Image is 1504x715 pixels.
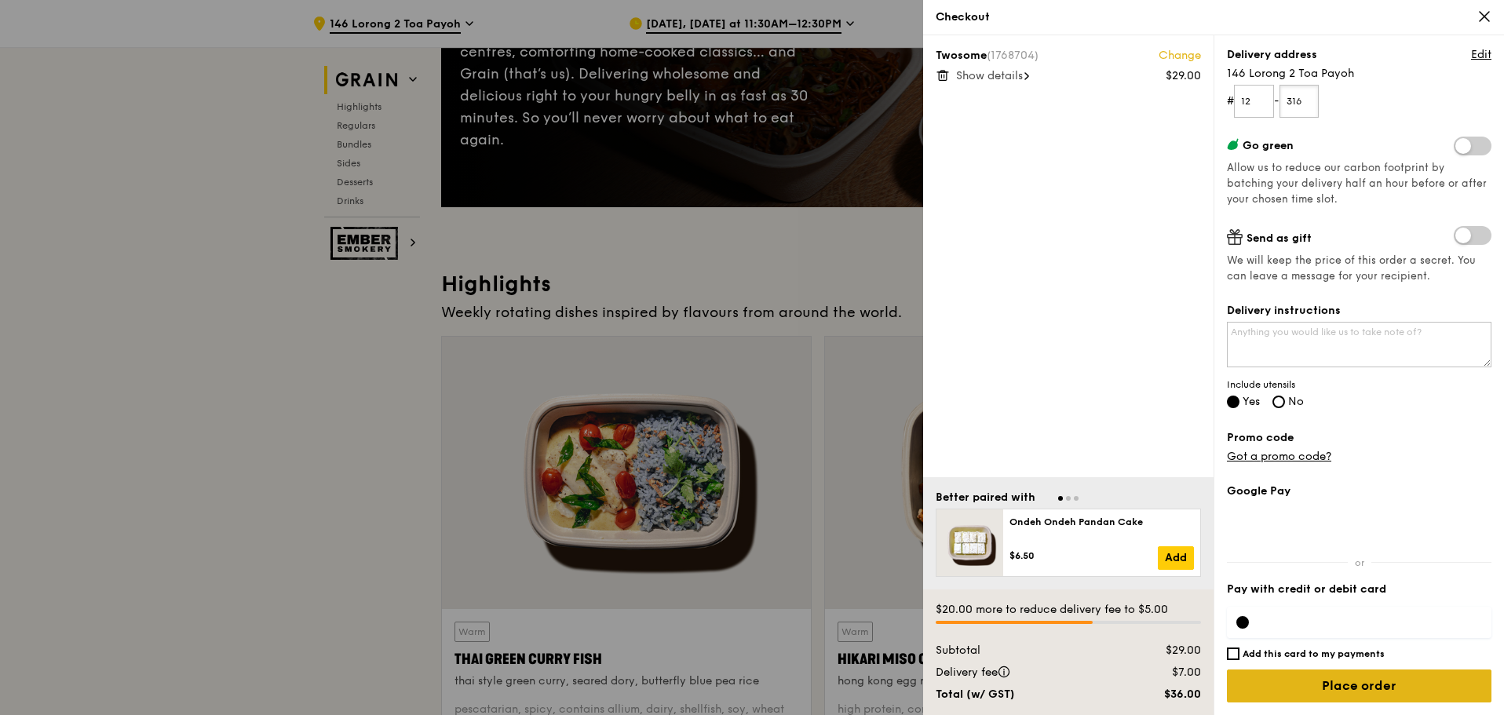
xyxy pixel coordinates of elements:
div: $7.00 [1115,665,1210,680]
span: Go green [1243,139,1294,152]
span: Allow us to reduce our carbon footprint by batching your delivery half an hour before or after yo... [1227,162,1487,206]
form: # - [1227,85,1491,118]
span: Show details [956,69,1023,82]
h6: Add this card to my payments [1243,648,1385,660]
div: Checkout [936,9,1491,25]
span: (1768704) [987,49,1039,62]
div: $20.00 more to reduce delivery fee to $5.00 [936,602,1201,618]
input: Floor [1234,85,1274,118]
div: $29.00 [1115,643,1210,658]
label: Promo code [1227,430,1491,446]
div: Total (w/ GST) [926,687,1115,702]
div: $29.00 [1166,68,1201,84]
div: Delivery fee [926,665,1115,680]
a: Edit [1471,47,1491,63]
div: $36.00 [1115,687,1210,702]
div: Better paired with [936,490,1035,505]
input: Place order [1227,669,1491,702]
div: $6.50 [1009,549,1158,562]
label: Delivery instructions [1227,303,1491,319]
label: Google Pay [1227,483,1491,499]
input: Unit [1279,85,1320,118]
span: 146 Lorong 2 Toa Payoh [1227,66,1491,82]
span: Send as gift [1247,232,1312,245]
iframe: Secure card payment input frame [1261,616,1482,629]
a: Add [1158,546,1194,570]
span: We will keep the price of this order a secret. You can leave a message for your recipient. [1227,253,1491,284]
div: Ondeh Ondeh Pandan Cake [1009,516,1194,528]
a: Change [1159,48,1201,64]
span: Go to slide 3 [1074,496,1079,501]
div: Twosome [936,48,1201,64]
input: Add this card to my payments [1227,648,1239,660]
span: Yes [1243,395,1260,408]
span: No [1288,395,1304,408]
div: Subtotal [926,643,1115,658]
a: Got a promo code? [1227,450,1331,463]
input: No [1272,396,1285,408]
label: Delivery address [1227,47,1317,63]
input: Yes [1227,396,1239,408]
iframe: Secure payment button frame [1227,509,1491,543]
span: Go to slide 1 [1058,496,1063,501]
span: Include utensils [1227,378,1491,391]
span: Go to slide 2 [1066,496,1071,501]
label: Pay with credit or debit card [1227,582,1491,597]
